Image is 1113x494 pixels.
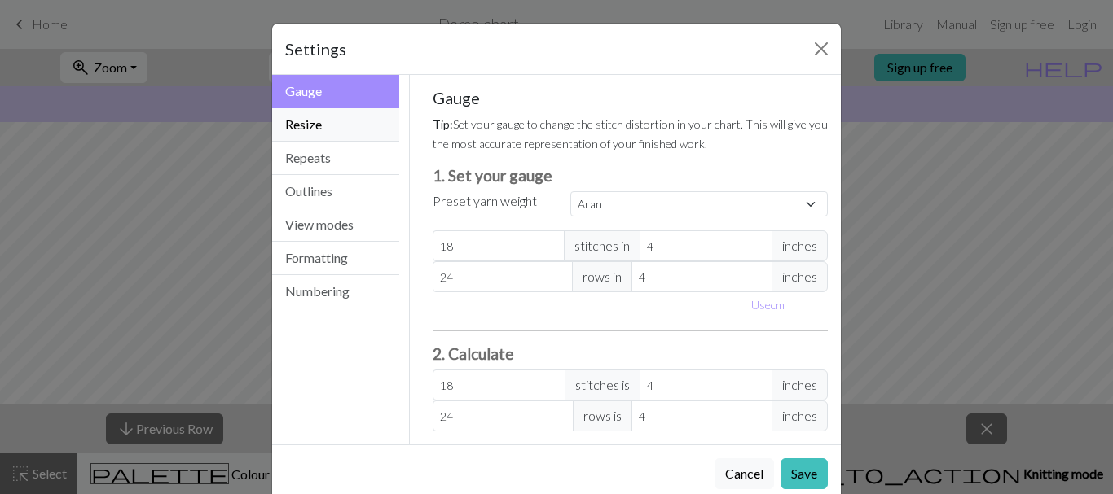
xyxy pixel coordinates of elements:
span: rows is [573,400,632,431]
span: stitches is [565,369,640,400]
button: Close [808,36,834,62]
small: Set your gauge to change the stitch distortion in your chart. This will give you the most accurat... [433,117,828,151]
h3: 1. Set your gauge [433,166,829,185]
h3: 2. Calculate [433,344,829,363]
strong: Tip: [433,117,453,131]
button: Cancel [715,458,774,489]
h5: Gauge [433,88,829,107]
button: Formatting [272,242,399,275]
button: Resize [272,108,399,142]
button: Save [781,458,828,489]
button: Outlines [272,175,399,208]
button: Repeats [272,142,399,175]
span: stitches in [564,230,640,261]
button: Numbering [272,275,399,308]
button: Gauge [272,75,399,108]
h5: Settings [285,37,346,61]
span: rows in [572,261,632,292]
span: inches [772,230,828,261]
span: inches [772,261,828,292]
label: Preset yarn weight [433,191,537,211]
button: Usecm [744,292,792,317]
span: inches [772,369,828,400]
span: inches [772,400,828,431]
button: View modes [272,208,399,242]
